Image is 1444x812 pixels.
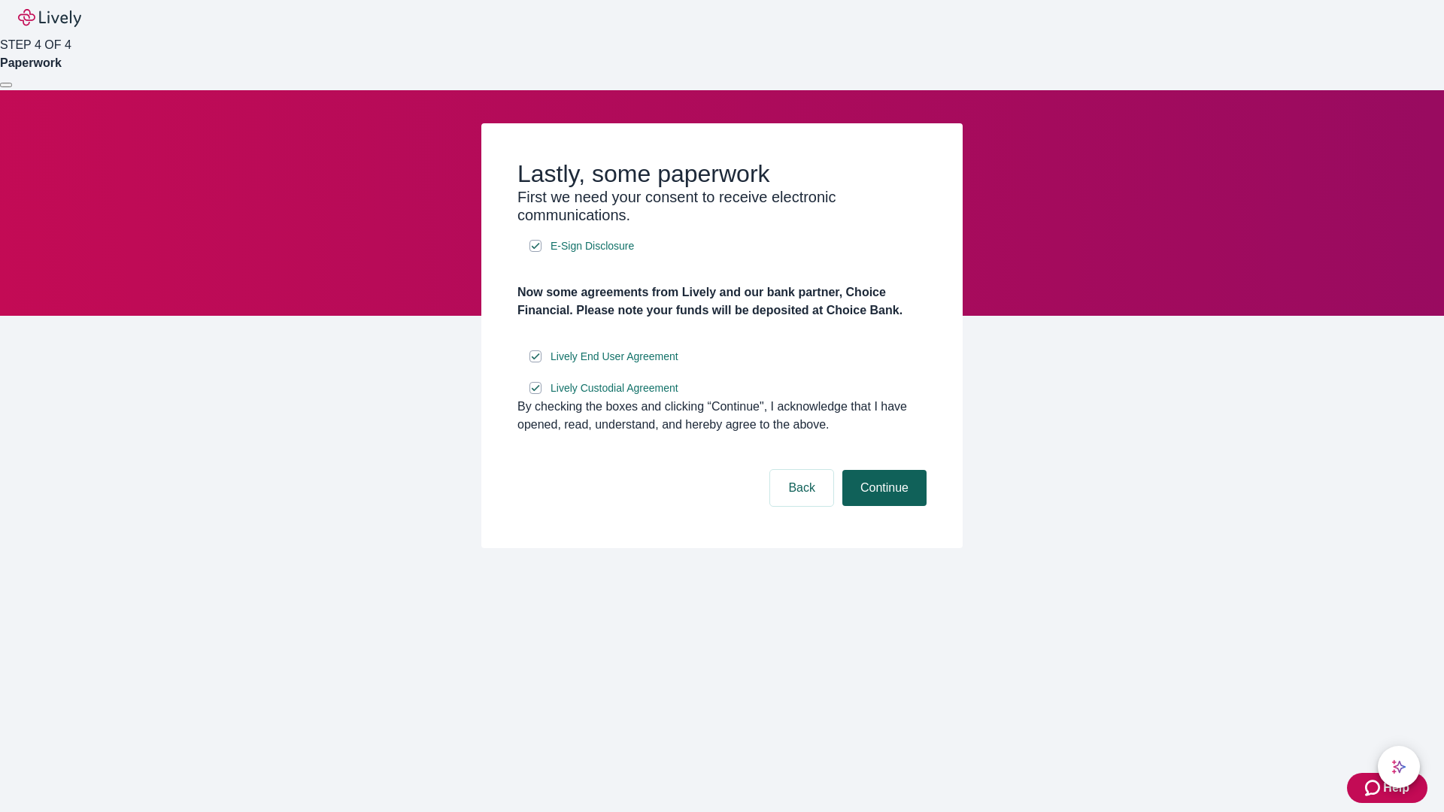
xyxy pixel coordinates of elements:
[551,238,634,254] span: E-Sign Disclosure
[548,347,681,366] a: e-sign disclosure document
[1383,779,1409,797] span: Help
[18,9,81,27] img: Lively
[1391,759,1406,774] svg: Lively AI Assistant
[548,379,681,398] a: e-sign disclosure document
[1365,779,1383,797] svg: Zendesk support icon
[517,283,927,320] h4: Now some agreements from Lively and our bank partner, Choice Financial. Please note your funds wi...
[842,470,927,506] button: Continue
[517,159,927,188] h2: Lastly, some paperwork
[770,470,833,506] button: Back
[517,398,927,434] div: By checking the boxes and clicking “Continue", I acknowledge that I have opened, read, understand...
[517,188,927,224] h3: First we need your consent to receive electronic communications.
[1378,746,1420,788] button: chat
[551,380,678,396] span: Lively Custodial Agreement
[548,237,637,256] a: e-sign disclosure document
[551,349,678,365] span: Lively End User Agreement
[1347,773,1427,803] button: Zendesk support iconHelp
